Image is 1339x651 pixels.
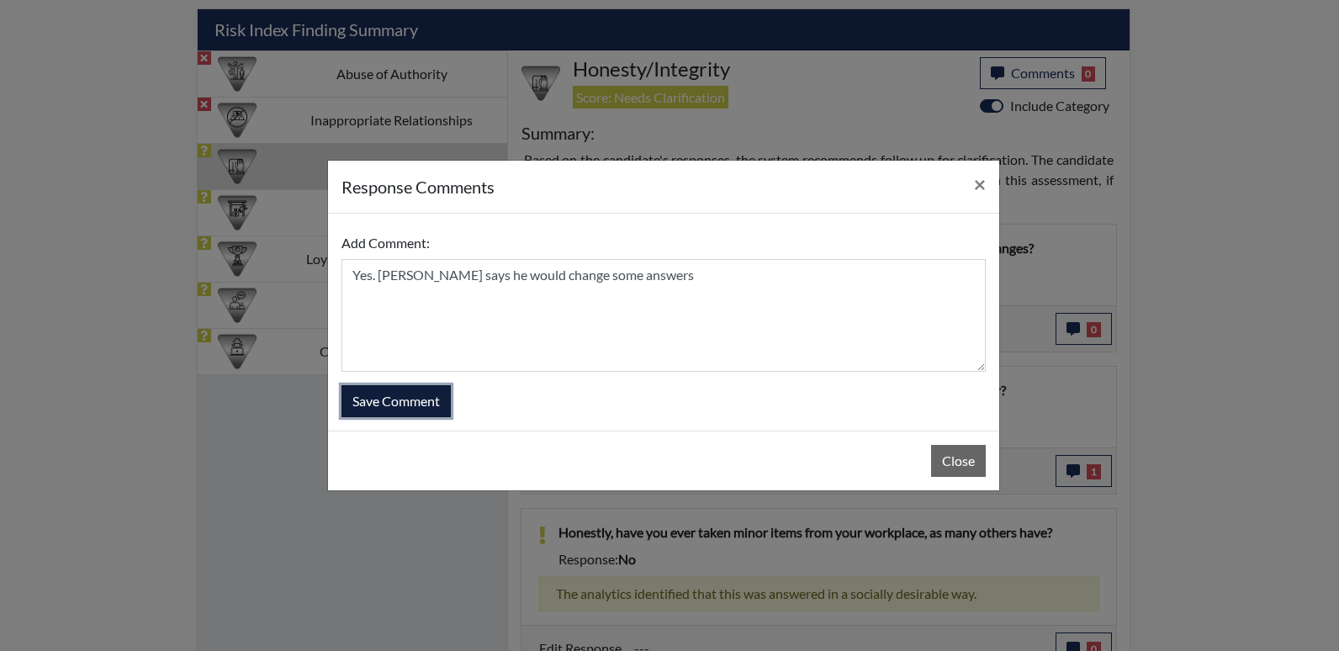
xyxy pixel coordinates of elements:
[931,445,986,477] button: Close
[974,172,986,196] span: ×
[341,227,430,259] label: Add Comment:
[341,174,495,199] h5: response Comments
[961,161,999,208] button: Close
[341,385,451,417] button: Save Comment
